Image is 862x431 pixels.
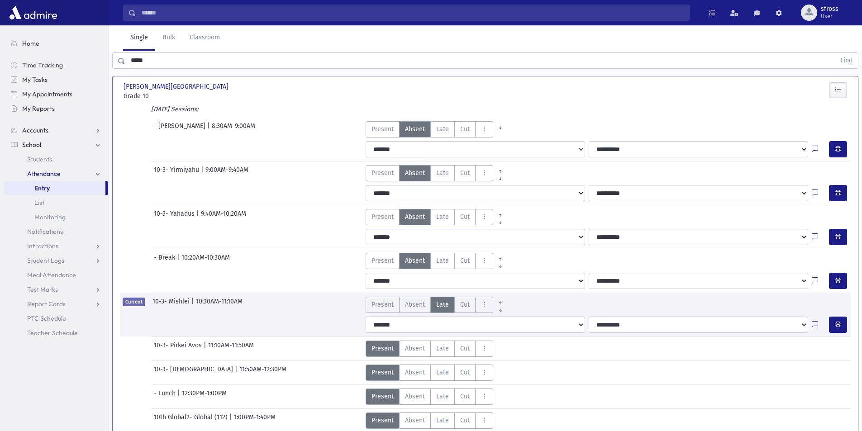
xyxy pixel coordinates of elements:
[4,195,108,210] a: List
[4,239,108,253] a: Infractions
[204,341,208,357] span: |
[27,300,66,308] span: Report Cards
[124,82,230,91] span: [PERSON_NAME][GEOGRAPHIC_DATA]
[4,58,108,72] a: Time Tracking
[154,209,196,225] span: 10-3- Yahadus
[371,344,394,353] span: Present
[371,124,394,134] span: Present
[460,168,470,178] span: Cut
[34,199,44,207] span: List
[405,168,425,178] span: Absent
[366,365,493,381] div: AttTypes
[229,412,234,429] span: |
[234,412,276,429] span: 1:00PM-1:40PM
[436,368,449,377] span: Late
[436,392,449,401] span: Late
[154,253,177,269] span: - Break
[239,365,286,381] span: 11:50AM-12:30PM
[22,126,48,134] span: Accounts
[182,388,227,405] span: 12:30PM-1:00PM
[4,123,108,137] a: Accounts
[7,4,59,22] img: AdmirePro
[4,72,108,87] a: My Tasks
[4,36,108,51] a: Home
[154,412,229,429] span: 10th Global2- Global (112)
[154,341,204,357] span: 10-3- Pirkei Avos
[405,256,425,265] span: Absent
[371,168,394,178] span: Present
[212,121,255,137] span: 8:30AM-9:00AM
[4,326,108,340] a: Teacher Schedule
[34,184,50,192] span: Entry
[123,25,155,51] a: Single
[436,416,449,425] span: Late
[205,165,248,181] span: 9:00AM-9:40AM
[22,39,39,47] span: Home
[22,104,55,113] span: My Reports
[366,341,493,357] div: AttTypes
[22,90,72,98] span: My Appointments
[460,256,470,265] span: Cut
[201,165,205,181] span: |
[4,87,108,101] a: My Appointments
[405,212,425,222] span: Absent
[436,168,449,178] span: Late
[27,329,78,337] span: Teacher Schedule
[405,368,425,377] span: Absent
[207,121,212,137] span: |
[366,121,507,137] div: AttTypes
[821,13,838,20] span: User
[151,105,198,113] i: [DATE] Sessions:
[405,392,425,401] span: Absent
[436,124,449,134] span: Late
[177,388,182,405] span: |
[371,256,394,265] span: Present
[4,311,108,326] a: PTC Schedule
[4,152,108,166] a: Students
[191,297,196,313] span: |
[4,297,108,311] a: Report Cards
[460,124,470,134] span: Cut
[27,314,66,322] span: PTC Schedule
[371,300,394,309] span: Present
[27,170,61,178] span: Attendance
[835,53,858,68] button: Find
[22,76,48,84] span: My Tasks
[154,365,235,381] span: 10-3- [DEMOGRAPHIC_DATA]
[4,101,108,116] a: My Reports
[460,368,470,377] span: Cut
[208,341,254,357] span: 11:10AM-11:50AM
[182,25,227,51] a: Classroom
[460,212,470,222] span: Cut
[136,5,690,21] input: Search
[371,212,394,222] span: Present
[154,165,201,181] span: 10-3- Yirmiyahu
[436,344,449,353] span: Late
[460,344,470,353] span: Cut
[366,388,493,405] div: AttTypes
[436,300,449,309] span: Late
[4,181,105,195] a: Entry
[366,209,507,225] div: AttTypes
[4,282,108,297] a: Test Marks
[34,213,66,221] span: Monitoring
[196,297,243,313] span: 10:30AM-11:10AM
[123,298,145,306] span: Current
[371,368,394,377] span: Present
[27,227,63,236] span: Notifications
[366,412,493,429] div: AttTypes
[124,91,237,101] span: Grade 10
[460,392,470,401] span: Cut
[405,344,425,353] span: Absent
[154,388,177,405] span: - Lunch
[371,416,394,425] span: Present
[177,253,181,269] span: |
[405,124,425,134] span: Absent
[371,392,394,401] span: Present
[27,271,76,279] span: Meal Attendance
[436,256,449,265] span: Late
[366,253,507,269] div: AttTypes
[4,268,108,282] a: Meal Attendance
[27,285,58,294] span: Test Marks
[4,224,108,239] a: Notifications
